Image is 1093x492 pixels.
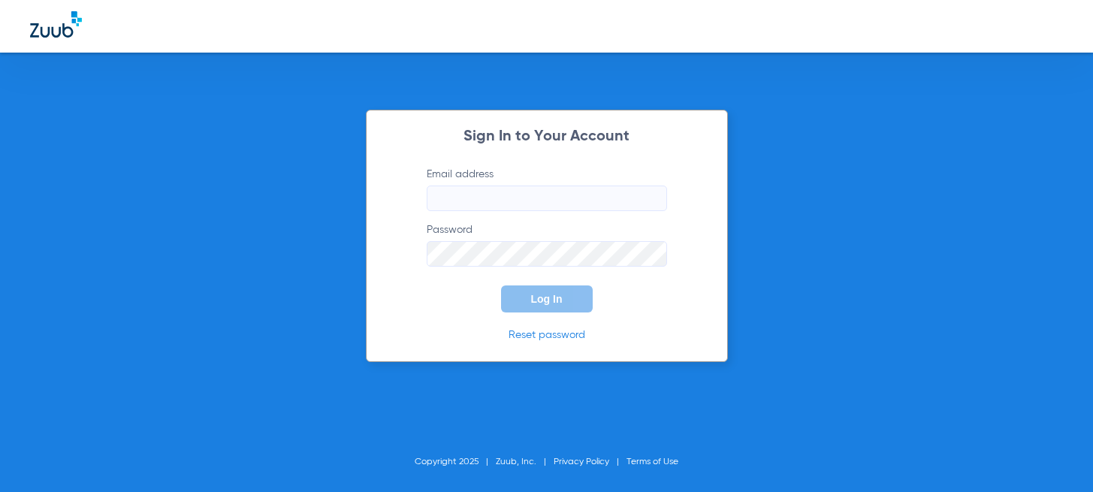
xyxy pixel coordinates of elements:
[509,330,585,340] a: Reset password
[531,293,563,305] span: Log In
[404,129,690,144] h2: Sign In to Your Account
[427,186,667,211] input: Email address
[415,454,496,469] li: Copyright 2025
[427,167,667,211] label: Email address
[501,285,593,312] button: Log In
[427,241,667,267] input: Password
[30,11,82,38] img: Zuub Logo
[496,454,554,469] li: Zuub, Inc.
[627,457,678,466] a: Terms of Use
[554,457,609,466] a: Privacy Policy
[427,222,667,267] label: Password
